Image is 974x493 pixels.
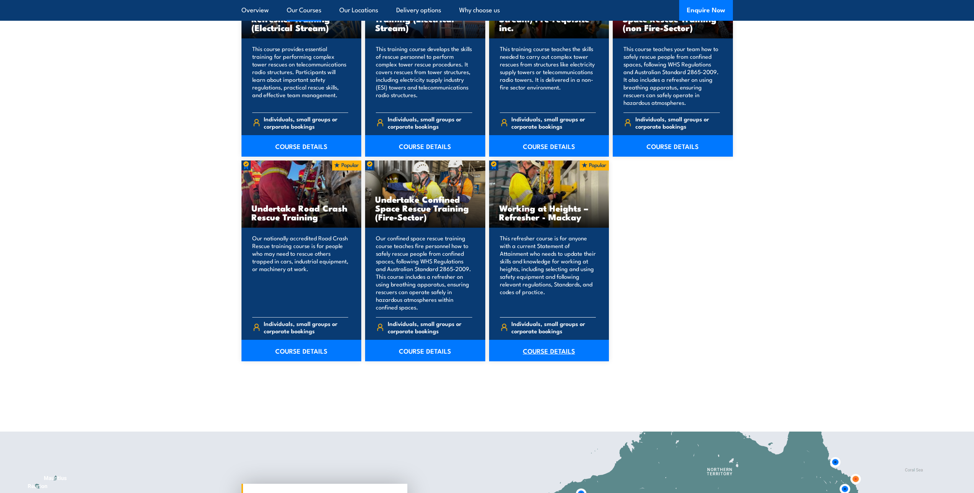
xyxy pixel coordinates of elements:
a: COURSE DETAILS [365,340,485,361]
p: This training course develops the skills of rescue personnel to perform complex tower rescue proc... [376,45,472,106]
a: COURSE DETAILS [365,135,485,157]
span: Individuals, small groups or corporate bookings [264,115,348,130]
span: Individuals, small groups or corporate bookings [388,115,472,130]
a: COURSE DETAILS [241,135,362,157]
h3: Perform tower rescue Training (Electrical Stream) [375,5,475,32]
h3: Working at Heights – Refresher - Mackay [499,203,599,221]
p: This training course teaches the skills needed to carry out complex tower rescues from structures... [500,45,596,106]
a: COURSE DETAILS [489,135,609,157]
p: Our confined space rescue training course teaches fire personnel how to safely rescue people from... [376,234,472,311]
span: Individuals, small groups or corporate bookings [635,115,720,130]
a: COURSE DETAILS [489,340,609,361]
a: COURSE DETAILS [241,340,362,361]
span: Individuals, small groups or corporate bookings [388,320,472,334]
a: COURSE DETAILS [613,135,733,157]
p: Our nationally accredited Road Crash Rescue training course is for people who may need to rescue ... [252,234,349,311]
h3: Perform tower rescue Refresher Training (Electrical Stream) [251,5,352,32]
span: Individuals, small groups or corporate bookings [511,115,596,130]
h3: Undertake Confined Space Rescue Training (non Fire-Sector) [623,5,723,32]
p: This course provides essential training for performing complex tower rescues on telecommunication... [252,45,349,106]
span: Individuals, small groups or corporate bookings [264,320,348,334]
span: Individuals, small groups or corporate bookings [511,320,596,334]
h3: Undertake Road Crash Rescue Training [251,203,352,221]
h3: Undertake Confined Space Rescue Training (Fire-Sector) [375,195,475,221]
p: This refresher course is for anyone with a current Statement of Attainment who needs to update th... [500,234,596,311]
p: This course teaches your team how to safely rescue people from confined spaces, following WHS Reg... [623,45,720,106]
